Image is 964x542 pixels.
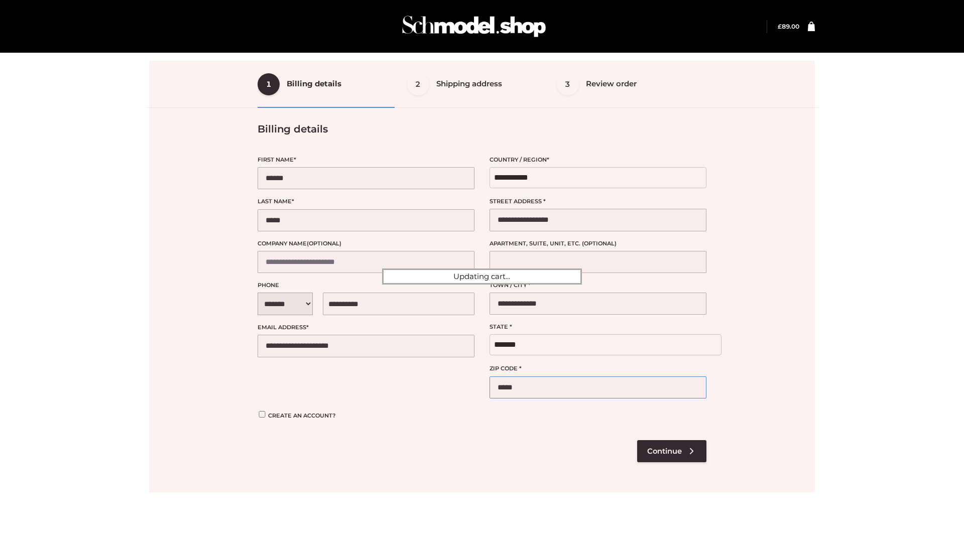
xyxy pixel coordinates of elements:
img: Schmodel Admin 964 [399,7,549,46]
div: Updating cart... [382,268,582,285]
a: £89.00 [778,23,799,30]
span: £ [778,23,782,30]
bdi: 89.00 [778,23,799,30]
